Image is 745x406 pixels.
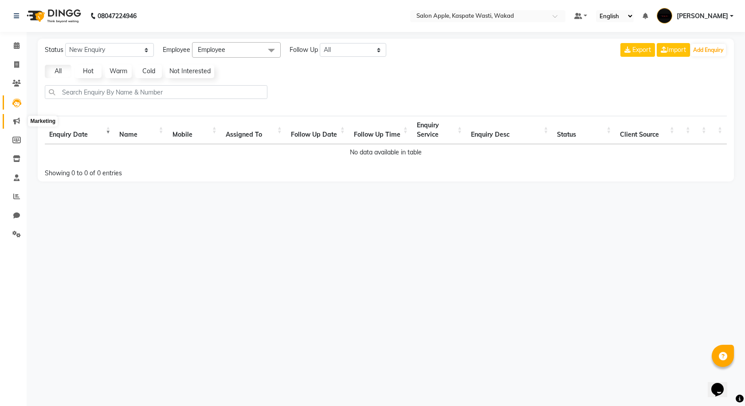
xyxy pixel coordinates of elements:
[45,45,63,55] span: Status
[45,144,727,161] td: No data available in table
[45,85,267,99] input: Search Enquiry By Name & Number
[45,116,115,144] th: Enquiry Date: activate to sort column ascending
[632,46,651,54] span: Export
[467,116,553,144] th: Enquiry Desc: activate to sort column ascending
[695,116,711,144] th: : activate to sort column ascending
[105,65,132,78] a: Warm
[198,46,225,54] span: Employee
[691,44,726,56] button: Add Enquiry
[28,116,58,126] div: Marketing
[708,371,736,397] iframe: chat widget
[45,65,71,78] a: All
[290,45,318,55] span: Follow Up
[679,116,695,144] th: : activate to sort column ascending
[286,116,349,144] th: Follow Up Date: activate to sort column ascending
[620,43,655,57] button: Export
[221,116,286,144] th: Assigned To : activate to sort column ascending
[168,116,221,144] th: Mobile : activate to sort column ascending
[677,12,728,21] span: [PERSON_NAME]
[553,116,616,144] th: Status: activate to sort column ascending
[711,116,727,144] th: : activate to sort column ascending
[45,163,321,178] div: Showing 0 to 0 of 0 entries
[23,4,83,28] img: logo
[115,116,168,144] th: Name: activate to sort column ascending
[657,43,690,57] a: Import
[98,4,137,28] b: 08047224946
[616,116,679,144] th: Client Source: activate to sort column ascending
[75,65,102,78] a: Hot
[135,65,162,78] a: Cold
[412,116,467,144] th: Enquiry Service : activate to sort column ascending
[165,65,214,78] a: Not Interested
[349,116,412,144] th: Follow Up Time : activate to sort column ascending
[657,8,672,24] img: Kamlesh Nikam
[163,45,190,55] span: Employee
